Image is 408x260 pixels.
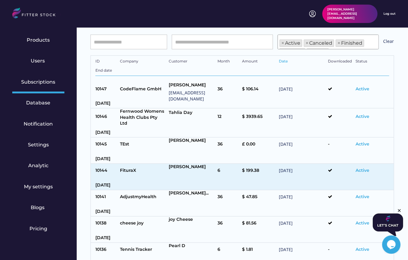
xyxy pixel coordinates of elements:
[95,100,129,108] div: [DATE]
[95,247,117,254] div: 10136
[169,190,214,196] div: [PERSON_NAME]...
[95,220,117,228] div: 10138
[328,141,352,149] div: -
[242,86,276,94] div: $ 106.14
[328,247,352,254] div: -
[95,156,129,164] div: [DATE]
[169,243,214,249] div: Pearl D
[307,48,329,56] li: Failed
[384,12,396,16] div: Log out
[242,220,276,228] div: $ 81.56
[217,168,239,175] div: 6
[279,168,325,175] div: [DATE]
[242,141,276,149] div: £ 0.00
[95,182,129,190] div: [DATE]
[279,86,325,94] div: [DATE]
[217,247,239,254] div: 6
[120,247,166,254] div: Tennis Tracker
[356,220,389,228] div: Active
[279,40,302,47] li: Active
[356,141,389,149] div: Active
[217,220,239,228] div: 36
[169,90,214,102] div: [EMAIL_ADDRESS][DOMAIN_NAME]
[95,86,117,94] div: 10147
[279,114,325,121] div: [DATE]
[242,114,276,121] div: $ 3939.65
[242,59,276,65] div: Amount
[31,58,46,64] div: Users
[279,194,325,202] div: [DATE]
[356,247,389,254] div: Active
[24,183,53,190] div: My settings
[95,194,117,202] div: 10141
[95,168,117,175] div: 10144
[337,41,341,46] span: ×
[95,141,117,149] div: 10145
[356,59,389,65] div: Status
[12,8,61,20] img: LOGO.svg
[279,141,325,149] div: [DATE]
[242,194,276,202] div: $ 47.85
[217,86,239,94] div: 36
[21,79,56,85] div: Subscriptions
[169,82,214,88] div: [PERSON_NAME]
[328,59,352,65] div: Downloaded
[356,168,389,175] div: Active
[120,141,166,149] div: TEst
[28,141,49,148] div: Settings
[327,7,373,20] div: [PERSON_NAME][EMAIL_ADDRESS][DOMAIN_NAME]
[279,48,305,56] li: Paused
[26,100,51,106] div: Database
[95,235,129,243] div: [DATE]
[217,114,239,121] div: 12
[120,86,166,94] div: CodeFlame GmbH
[356,86,389,94] div: Active
[169,59,214,65] div: Customer
[304,40,334,47] li: Canceled
[27,37,50,43] div: Products
[279,59,325,65] div: Date
[29,225,47,232] div: Pricing
[279,247,325,254] div: [DATE]
[281,41,284,46] span: ×
[217,194,239,202] div: 36
[242,168,276,175] div: $ 199.38
[383,38,394,46] div: Clear
[356,114,389,121] div: Active
[95,68,129,74] div: End date
[95,130,129,137] div: [DATE]
[120,59,166,65] div: Company
[169,217,214,223] div: joy Cheese
[120,194,166,202] div: AdjustmyHealth
[336,40,364,47] li: Finished
[28,162,48,169] div: Analytic
[120,220,166,228] div: cheese joy
[217,59,239,65] div: Month
[95,209,129,216] div: [DATE]
[169,138,214,144] div: [PERSON_NAME]
[306,41,309,46] span: ×
[217,141,239,149] div: 36
[120,168,166,175] div: FituraX
[373,208,403,236] iframe: chat widget
[95,59,117,65] div: ID
[279,220,325,228] div: [DATE]
[95,114,117,121] div: 10146
[382,236,402,254] iframe: chat widget
[24,121,53,127] div: Notification
[31,204,46,211] div: Blogs
[309,10,316,17] img: profile-circle.svg
[169,110,214,116] div: Tahlia Day
[356,194,389,202] div: Active
[120,108,166,126] div: Fernwood Womens Health Clubs Pty Ltd
[242,247,276,254] div: $ 1.81
[169,164,214,170] div: [PERSON_NAME]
